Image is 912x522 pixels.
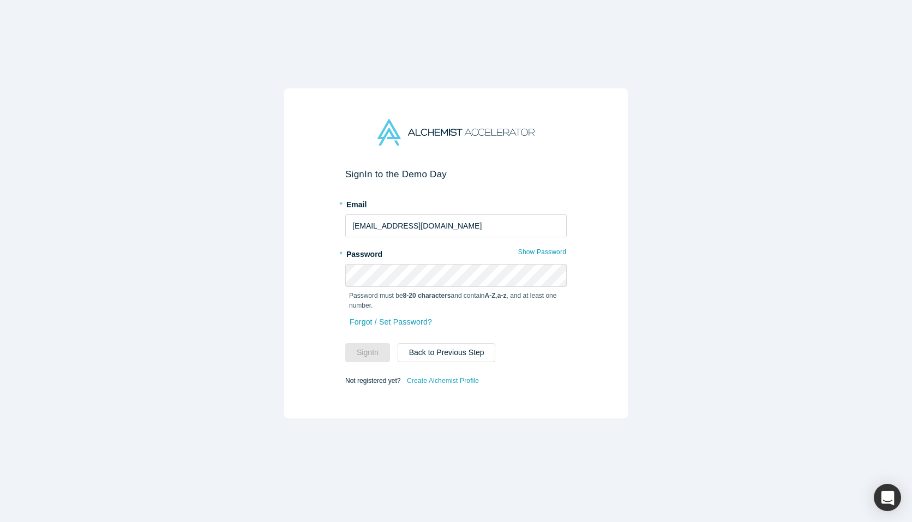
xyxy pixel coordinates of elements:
a: Forgot / Set Password? [349,313,433,332]
p: Password must be and contain , , and at least one number. [349,291,563,310]
label: Password [345,245,567,260]
strong: A-Z [485,292,496,299]
h2: Sign In to the Demo Day [345,169,567,180]
a: Create Alchemist Profile [406,374,479,388]
button: SignIn [345,343,390,362]
label: Email [345,195,567,211]
strong: a-z [497,292,507,299]
button: Show Password [518,245,567,259]
span: Not registered yet? [345,377,400,385]
img: Alchemist Accelerator Logo [377,119,535,146]
strong: 8-20 characters [403,292,451,299]
button: Back to Previous Step [398,343,496,362]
